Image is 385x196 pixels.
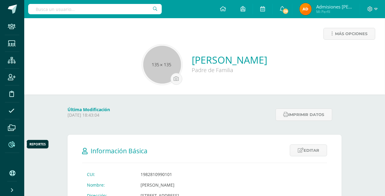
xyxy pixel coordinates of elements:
a: Más opciones [324,28,375,40]
span: Más opciones [335,28,367,39]
p: [DATE] 18:43:04 [68,112,272,118]
span: Admisiones [PERSON_NAME] [316,4,353,10]
td: CUI: [82,169,136,180]
a: [PERSON_NAME] [192,53,267,66]
img: f63c80f38a2e4441a4df4415fc5d1d0a.png [300,3,312,15]
td: 1982810990101 [136,169,216,180]
div: Reportes [29,142,46,146]
td: Nombre: [82,180,136,190]
a: Editar [290,145,327,156]
img: 135x135 [143,46,181,84]
span: 39 [282,8,289,15]
span: Mi Perfil [316,9,353,14]
h4: Última Modificación [68,107,272,112]
div: Padre de Familia [192,66,267,74]
input: Busca un usuario... [28,4,162,14]
button: Imprimir datos [276,108,332,121]
span: Información Básica [91,147,148,155]
td: [PERSON_NAME] [136,180,216,190]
